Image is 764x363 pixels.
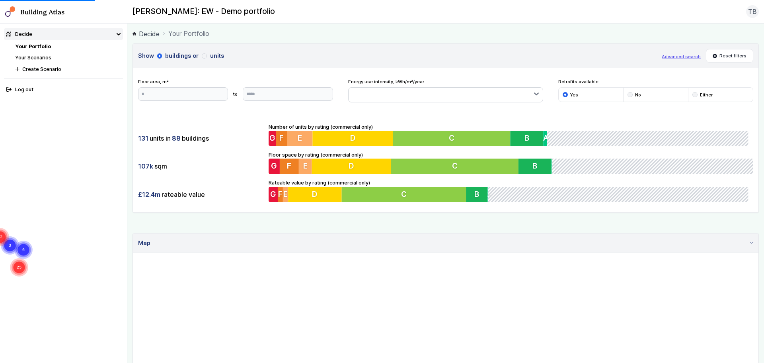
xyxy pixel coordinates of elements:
[546,133,552,143] span: A
[279,133,284,143] span: F
[133,6,275,17] h2: [PERSON_NAME]: EW - Demo portfolio
[138,78,333,101] div: Floor area, m²
[313,189,318,199] span: D
[271,161,277,171] span: G
[299,159,312,174] button: E
[269,179,753,202] div: Rateable value by rating (commercial only)
[284,189,288,199] span: E
[288,187,343,202] button: D
[552,161,557,171] span: A
[748,7,757,16] span: TB
[662,53,701,60] button: Advanced search
[13,63,123,75] button: Create Scenario
[138,131,264,146] div: units in buildings
[313,131,395,146] button: D
[269,133,275,143] span: G
[4,84,123,95] button: Log out
[348,78,543,103] div: Energy use intensity, kWh/m²/year
[477,189,481,199] span: B
[133,233,758,253] summary: Map
[269,151,753,174] div: Floor space by rating (commercial only)
[312,159,391,174] button: D
[5,6,16,17] img: main-0bbd2752.svg
[546,131,550,146] button: A
[533,161,538,171] span: B
[276,131,287,146] button: F
[138,134,148,143] span: 131
[298,133,302,143] span: E
[278,187,283,202] button: F
[558,78,753,85] span: Retrofits available
[6,30,32,38] div: Decide
[513,131,546,146] button: B
[269,159,280,174] button: G
[138,51,657,60] h3: Show
[391,159,519,174] button: C
[138,87,333,101] form: to
[138,159,264,174] div: sqm
[283,187,288,202] button: E
[287,161,292,171] span: F
[468,187,490,202] button: B
[303,161,308,171] span: E
[279,189,283,199] span: F
[746,5,759,18] button: TB
[15,55,51,61] a: Your Scenarios
[172,134,181,143] span: 88
[395,131,513,146] button: C
[343,187,468,202] button: C
[168,29,209,38] span: Your Portfolio
[138,190,160,199] span: £12.4m
[138,162,153,171] span: 107k
[349,161,354,171] span: D
[269,131,276,146] button: G
[280,159,299,174] button: F
[133,29,160,39] a: Decide
[269,187,278,202] button: G
[403,189,408,199] span: C
[527,133,532,143] span: B
[138,187,264,202] div: rateable value
[451,133,456,143] span: C
[351,133,357,143] span: D
[269,123,753,146] div: Number of units by rating (commercial only)
[287,131,313,146] button: E
[706,49,754,63] button: Reset filters
[452,161,458,171] span: C
[271,189,277,199] span: G
[15,43,51,49] a: Your Portfolio
[4,28,123,40] summary: Decide
[518,159,552,174] button: B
